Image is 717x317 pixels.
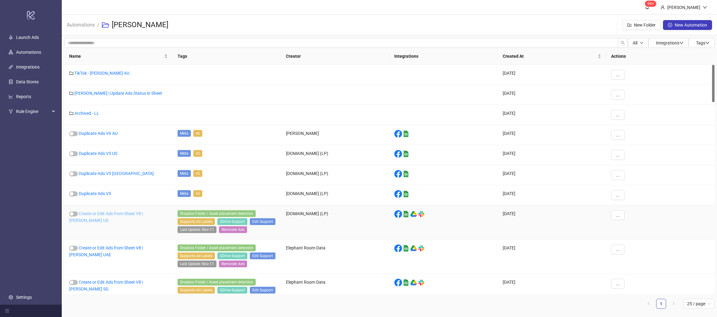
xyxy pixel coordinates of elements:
[616,173,620,177] span: ...
[627,23,631,27] span: folder-add
[656,40,684,45] span: Integrations
[217,218,247,225] span: GDrive Support
[69,53,163,60] span: Name
[669,299,678,309] li: Next Page
[102,21,109,29] span: folder-open
[616,152,620,157] span: ...
[498,274,606,308] div: [DATE]
[281,240,389,274] div: Elephant Room Data
[498,85,606,105] div: [DATE]
[16,35,39,40] a: Launch Ads
[16,79,39,84] a: Data Stores
[647,302,651,305] span: left
[616,112,620,117] span: ...
[64,48,173,65] th: Name
[178,170,191,177] span: Meta
[665,4,703,11] div: [PERSON_NAME]
[498,65,606,85] div: [DATE]
[178,218,215,225] span: Supports Ad Labels
[281,145,389,165] div: [DOMAIN_NAME] (LP)
[611,70,625,80] button: ...
[669,299,678,309] button: right
[217,252,247,259] span: GDrive Support
[498,105,606,125] div: [DATE]
[616,92,620,97] span: ...
[616,247,620,252] span: ...
[74,111,99,116] a: Archived - LL
[498,48,606,65] th: Created At
[217,287,247,294] span: GDrive Support
[74,71,129,76] a: TikTok - [PERSON_NAME] AU
[634,23,656,27] span: New Folder
[65,21,96,28] a: Automations
[250,287,275,294] span: Edit Support
[250,252,275,259] span: Edit Support
[498,165,606,185] div: [DATE]
[79,151,117,156] a: Duplicate Ads V5 US
[644,299,654,309] li: Previous Page
[611,170,625,180] button: ...
[696,40,710,45] span: Tags
[178,150,191,157] span: Meta
[281,165,389,185] div: [DOMAIN_NAME] (LP)
[79,171,154,176] a: Duplicate Ads V5 [GEOGRAPHIC_DATA]
[193,170,202,177] span: v5
[178,226,216,233] span: Last Update: Nov-11
[69,111,73,115] span: folder
[281,274,389,308] div: Elephant Room Data
[74,91,162,96] a: [PERSON_NAME] | Update Ads Status in Sheet
[178,130,191,137] span: Meta
[611,110,625,120] button: ...
[178,190,191,197] span: Meta
[621,41,625,45] span: search
[672,302,675,305] span: right
[9,109,13,114] span: fork
[69,280,143,291] a: Create or Edit Ads from Sheet V8 | [PERSON_NAME] SG
[79,131,118,136] a: Duplicate Ads V6 AU
[616,213,620,218] span: ...
[611,190,625,200] button: ...
[498,145,606,165] div: [DATE]
[16,295,32,300] a: Settings
[616,281,620,286] span: ...
[5,309,9,313] span: menu-fold
[193,150,202,157] span: v5
[611,130,625,140] button: ...
[633,40,637,45] span: All
[656,299,666,309] li: 1
[498,240,606,274] div: [DATE]
[498,185,606,205] div: [DATE]
[389,48,498,65] th: Integrations
[193,130,202,137] span: v6
[281,205,389,240] div: [DOMAIN_NAME] (LP)
[178,261,216,267] span: Last Update: Nov-11
[281,185,389,205] div: [DOMAIN_NAME] (LP)
[663,20,712,30] button: New Automation
[193,190,202,197] span: v5
[611,210,625,220] button: ...
[69,91,73,95] span: folder
[281,48,389,65] th: Creator
[178,244,256,251] span: Dropbox Folder / Asset placement detection
[281,125,389,145] div: [PERSON_NAME]
[178,210,256,217] span: Dropbox Folder / Asset placement detection
[178,279,256,286] span: Dropbox Folder / Asset placement detection
[640,41,644,45] span: down
[498,205,606,240] div: [DATE]
[656,299,666,308] a: 1
[689,38,715,48] button: Tagsdown
[498,125,606,145] div: [DATE]
[178,287,215,294] span: Supports Ad Labels
[16,94,31,99] a: Reports
[660,5,665,10] span: user
[616,193,620,198] span: ...
[250,218,275,225] span: Edit Support
[173,48,281,65] th: Tags
[69,211,143,223] a: Create or Edit Ads from Sheet V8 | [PERSON_NAME] US
[219,261,247,267] span: Reminder Ads
[622,20,660,30] button: New Folder
[606,48,715,65] th: Actions
[611,279,625,289] button: ...
[178,252,215,259] span: Supports Ad Labels
[679,41,684,45] span: down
